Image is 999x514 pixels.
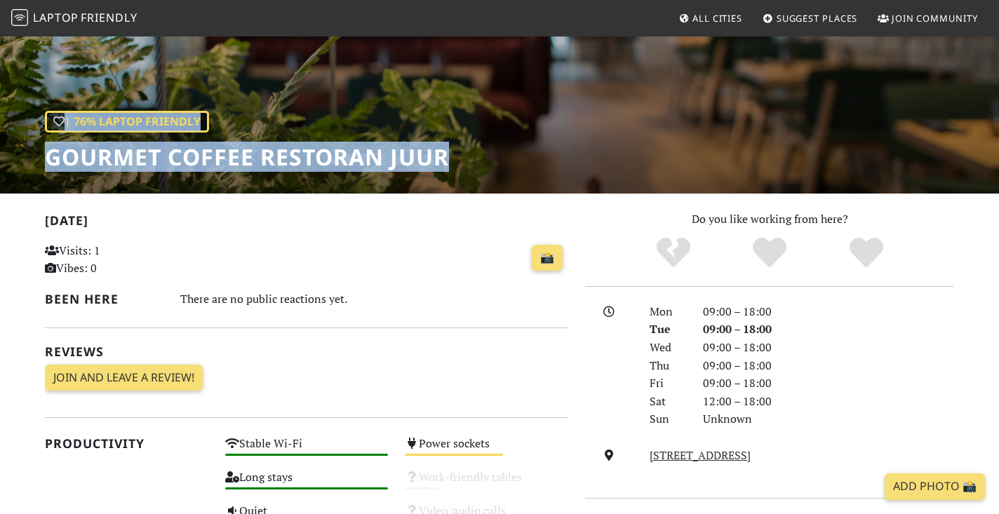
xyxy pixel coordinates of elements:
[45,436,208,451] h2: Productivity
[585,210,954,229] p: Do you like working from here?
[695,339,963,357] div: 09:00 – 18:00
[695,320,963,339] div: 09:00 – 18:00
[650,447,751,463] a: [STREET_ADDRESS]
[45,111,209,133] div: | 76% Laptop Friendly
[11,9,28,26] img: LaptopFriendly
[673,6,748,31] a: All Cities
[11,6,138,31] a: LaptopFriendly LaptopFriendly
[217,433,397,467] div: Stable Wi-Fi
[641,357,695,375] div: Thu
[641,320,695,339] div: Tue
[396,433,577,467] div: Power sockets
[692,12,742,25] span: All Cities
[641,339,695,357] div: Wed
[695,393,963,411] div: 12:00 – 18:00
[45,344,568,359] h2: Reviews
[641,303,695,321] div: Mon
[818,236,915,271] div: Definitely!
[396,467,577,501] div: Work-friendly tables
[721,236,818,271] div: Yes
[641,393,695,411] div: Sat
[45,213,568,234] h2: [DATE]
[641,374,695,393] div: Fri
[641,410,695,428] div: Sun
[217,467,397,501] div: Long stays
[45,144,449,170] h1: Gourmet Coffee restoran JUUR
[532,245,563,271] a: 📸
[81,10,137,25] span: Friendly
[45,292,163,306] h2: Been here
[757,6,864,31] a: Suggest Places
[777,12,858,25] span: Suggest Places
[33,10,79,25] span: Laptop
[45,242,208,278] p: Visits: 1 Vibes: 0
[872,6,984,31] a: Join Community
[885,473,985,500] a: Add Photo 📸
[45,365,203,391] a: Join and leave a review!
[695,410,963,428] div: Unknown
[695,374,963,393] div: 09:00 – 18:00
[695,357,963,375] div: 09:00 – 18:00
[180,289,569,309] div: There are no public reactions yet.
[625,236,722,271] div: No
[892,12,978,25] span: Join Community
[695,303,963,321] div: 09:00 – 18:00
